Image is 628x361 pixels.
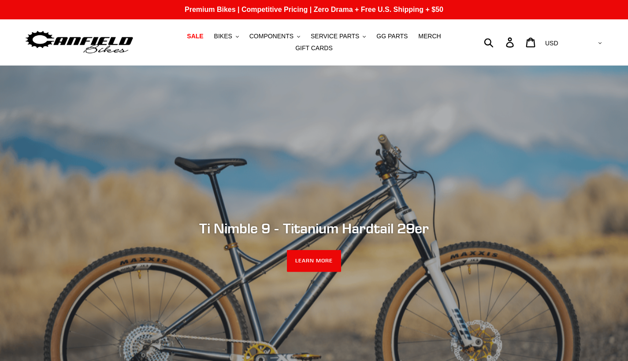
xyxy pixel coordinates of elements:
[182,30,208,42] a: SALE
[295,44,333,52] span: GIFT CARDS
[214,33,232,40] span: BIKES
[74,220,554,237] h2: Ti Nimble 9 - Titanium Hardtail 29er
[210,30,243,42] button: BIKES
[187,33,203,40] span: SALE
[489,33,511,52] input: Search
[306,30,370,42] button: SERVICE PARTS
[249,33,294,40] span: COMPONENTS
[291,42,337,54] a: GIFT CARDS
[372,30,412,42] a: GG PARTS
[418,33,441,40] span: MERCH
[376,33,408,40] span: GG PARTS
[414,30,445,42] a: MERCH
[311,33,359,40] span: SERVICE PARTS
[245,30,305,42] button: COMPONENTS
[287,250,341,272] a: LEARN MORE
[24,29,134,56] img: Canfield Bikes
